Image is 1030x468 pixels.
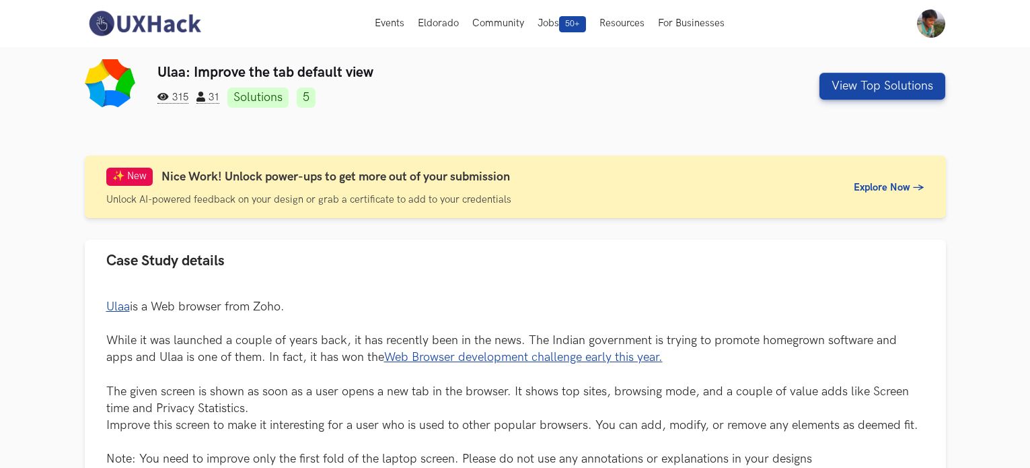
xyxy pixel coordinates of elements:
button: View Top Solutions [819,73,945,100]
span: 315 [157,92,188,104]
a: Solutions [227,88,289,108]
a: Web Browser development challenge early this year. [384,350,663,364]
a: Ulaa [106,300,130,314]
img: Your profile pic [917,9,945,38]
img: UXHack-logo.png [85,9,205,38]
button: Case Study details [85,240,946,282]
span: Nice Work! Unlock power-ups to get more out of your submission [161,170,510,184]
img: Ulaa logo [85,59,135,109]
span: 50+ [559,16,586,32]
span: Explore Now → [854,182,924,193]
span: Unlock AI-powered feedback on your design or grab a certificate to add to your credentials [106,194,511,205]
h3: Ulaa: Improve the tab default view [157,64,727,81]
a: ✨ New Nice Work! Unlock power-ups to get more out of your submissionUnlock AI-powered feedback on... [85,156,946,218]
span: Case Study details [106,252,225,270]
p: is a Web browser from Zoho. While it was launched a couple of years back, it has recently been in... [106,298,924,468]
a: 5 [297,88,316,108]
span: 31 [196,92,219,104]
span: ✨ New [106,168,153,186]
